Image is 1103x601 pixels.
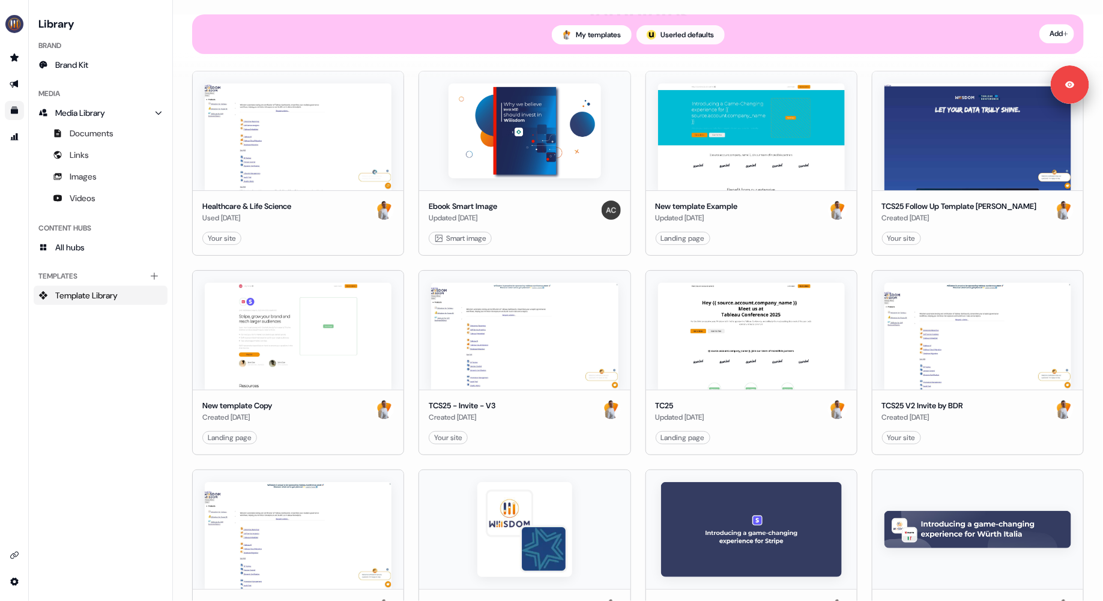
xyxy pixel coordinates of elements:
img: Tony [562,30,572,40]
a: Links [34,145,168,165]
a: Brand Kit [34,55,168,74]
button: TCS25 Follow Up Template BrunoTCS25 Follow Up Template [PERSON_NAME]Created [DATE]TonyYour site [872,71,1084,256]
div: Your site [208,232,236,244]
img: TC25 [658,283,845,390]
div: TC25 [656,400,704,412]
div: ; [647,30,656,40]
div: Content Hubs [34,219,168,238]
img: Tony [828,201,847,220]
span: Template Library [55,289,118,301]
div: TCS25 V2 Invite by BDR [882,400,964,412]
img: Tony [375,201,394,220]
div: Smart image [434,232,486,244]
h3: Library [34,14,168,31]
div: Your site [887,432,916,444]
img: TCS25 V2 Invite by BDR [884,283,1071,390]
div: Updated [DATE] [656,212,738,224]
button: My templates [552,25,632,44]
div: Updated [DATE] [656,411,704,423]
span: All hubs [55,241,85,253]
button: New template ExampleNew template ExampleUpdated [DATE]TonyLanding page [645,71,857,256]
div: TCS25 - Invite - V3 [429,400,495,412]
a: Go to integrations [5,546,24,565]
img: TC25 Party Invite [205,482,391,589]
a: Media Library [34,103,168,122]
div: Your site [434,432,462,444]
span: Media Library [55,107,105,119]
img: Ebook Smart Image [449,83,602,178]
span: Videos [70,192,95,204]
button: TCS25 - Invite - V3TCS25 - Invite - V3Created [DATE]TonyYour site [419,270,630,455]
button: Add [1039,24,1074,43]
div: Landing page [661,432,705,444]
div: Created [DATE] [882,411,964,423]
span: Brand Kit [55,59,88,71]
div: Healthcare & Life Science [202,201,291,213]
img: New template Copy [205,283,391,390]
div: Created [DATE] [429,411,495,423]
img: Antoine [602,201,621,220]
div: Updated [DATE] [429,212,497,224]
a: Documents [34,124,168,143]
a: Go to integrations [5,572,24,591]
div: Media [34,84,168,103]
button: TCS25 V2 Invite by BDRTCS25 V2 Invite by BDRCreated [DATE]TonyYour site [872,270,1084,455]
div: Used [DATE] [202,212,291,224]
div: Your site [887,232,916,244]
div: New template Example [656,201,738,213]
img: Ryan Example [477,482,572,577]
img: New template Example [658,83,845,190]
img: Tony [602,400,621,419]
img: Healthcare & Life Science [205,83,391,190]
a: Videos [34,189,168,208]
button: Ebook Smart ImageEbook Smart ImageUpdated [DATE]Antoine Smart image [419,71,630,256]
span: Images [70,171,97,183]
a: Go to prospects [5,48,24,67]
div: Templates [34,267,168,286]
a: Template Library [34,286,168,305]
div: Landing page [208,432,252,444]
img: Tony [375,400,394,419]
img: Tony [1054,400,1074,419]
span: Links [70,149,89,161]
button: New template CopyNew template CopyCreated [DATE]TonyLanding page [192,270,404,455]
button: TC25TC25Updated [DATE]TonyLanding page [645,270,857,455]
img: New template Copy [884,511,1071,548]
img: userled logo [647,30,656,40]
a: Images [34,167,168,186]
a: Go to templates [5,101,24,120]
button: Healthcare & Life ScienceHealthcare & Life ScienceUsed [DATE]TonyYour site [192,71,404,256]
img: TCS25 Follow Up Template Bruno [884,83,1071,190]
div: Brand [34,36,168,55]
img: TCS25 - Invite - V3 [431,283,618,390]
div: New template Copy [202,400,272,412]
button: userled logo;Userled defaults [636,25,725,44]
img: New template Copy [661,482,842,577]
span: Documents [70,127,113,139]
div: Ebook Smart Image [429,201,497,213]
div: Landing page [661,232,705,244]
a: Go to attribution [5,127,24,146]
a: Go to outbound experience [5,74,24,94]
div: Created [DATE] [202,411,272,423]
img: Tony [828,400,847,419]
a: All hubs [34,238,168,257]
div: Created [DATE] [882,212,1037,224]
img: Tony [1054,201,1074,220]
div: TCS25 Follow Up Template [PERSON_NAME] [882,201,1037,213]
